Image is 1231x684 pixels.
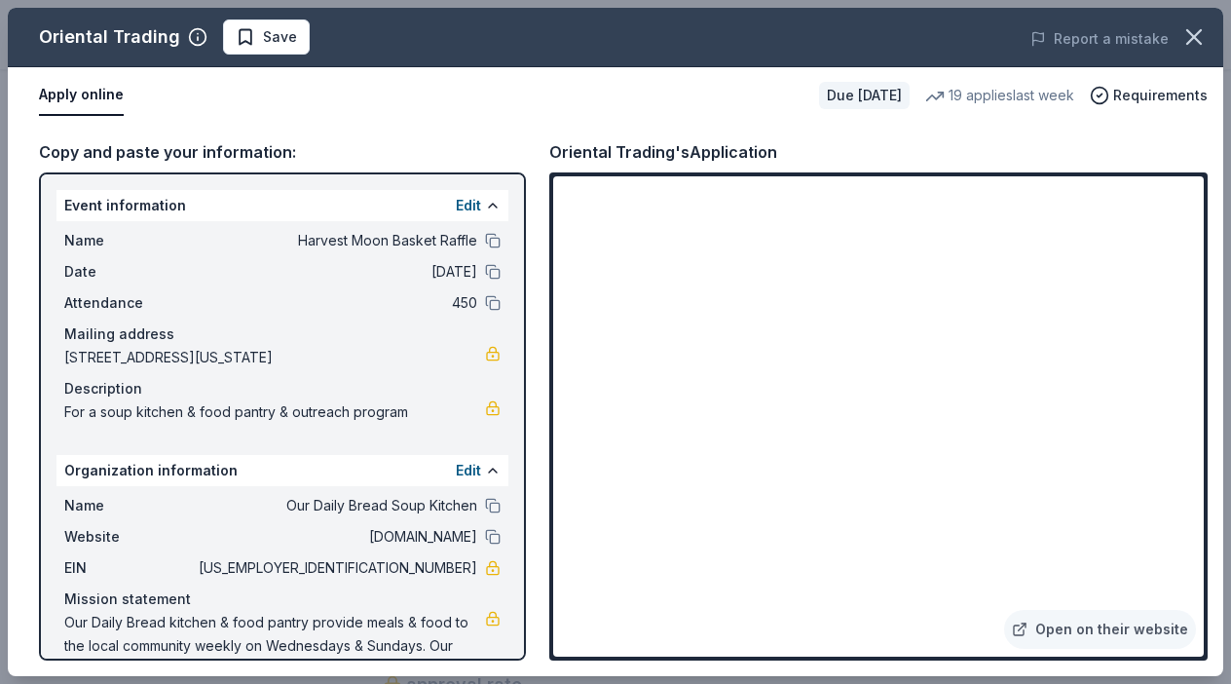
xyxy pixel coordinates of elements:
span: EIN [64,556,195,580]
div: Oriental Trading's Application [549,139,777,165]
button: Apply online [39,75,124,116]
span: Attendance [64,291,195,315]
span: Save [263,25,297,49]
a: Open on their website [1004,610,1196,649]
div: Organization information [56,455,508,486]
div: Description [64,377,501,400]
div: Oriental Trading [39,21,180,53]
span: Name [64,229,195,252]
span: Harvest Moon Basket Raffle [195,229,477,252]
div: Copy and paste your information: [39,139,526,165]
span: [DOMAIN_NAME] [195,525,477,549]
span: Date [64,260,195,284]
span: Requirements [1113,84,1208,107]
span: Name [64,494,195,517]
span: For a soup kitchen & food pantry & outreach program [64,400,485,424]
span: [US_EMPLOYER_IDENTIFICATION_NUMBER] [195,556,477,580]
span: [DATE] [195,260,477,284]
span: Our Daily Bread Soup Kitchen [195,494,477,517]
button: Report a mistake [1030,27,1169,51]
span: Our Daily Bread kitchen & food pantry provide meals & food to the local community weekly on Wedne... [64,611,485,681]
span: 450 [195,291,477,315]
button: Save [223,19,310,55]
div: Event information [56,190,508,221]
div: Mission statement [64,588,501,611]
div: 19 applies last week [925,84,1074,107]
button: Edit [456,459,481,482]
span: [STREET_ADDRESS][US_STATE] [64,346,485,369]
button: Requirements [1090,84,1208,107]
span: Website [64,525,195,549]
button: Edit [456,194,481,217]
div: Mailing address [64,323,501,346]
div: Due [DATE] [819,82,910,109]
